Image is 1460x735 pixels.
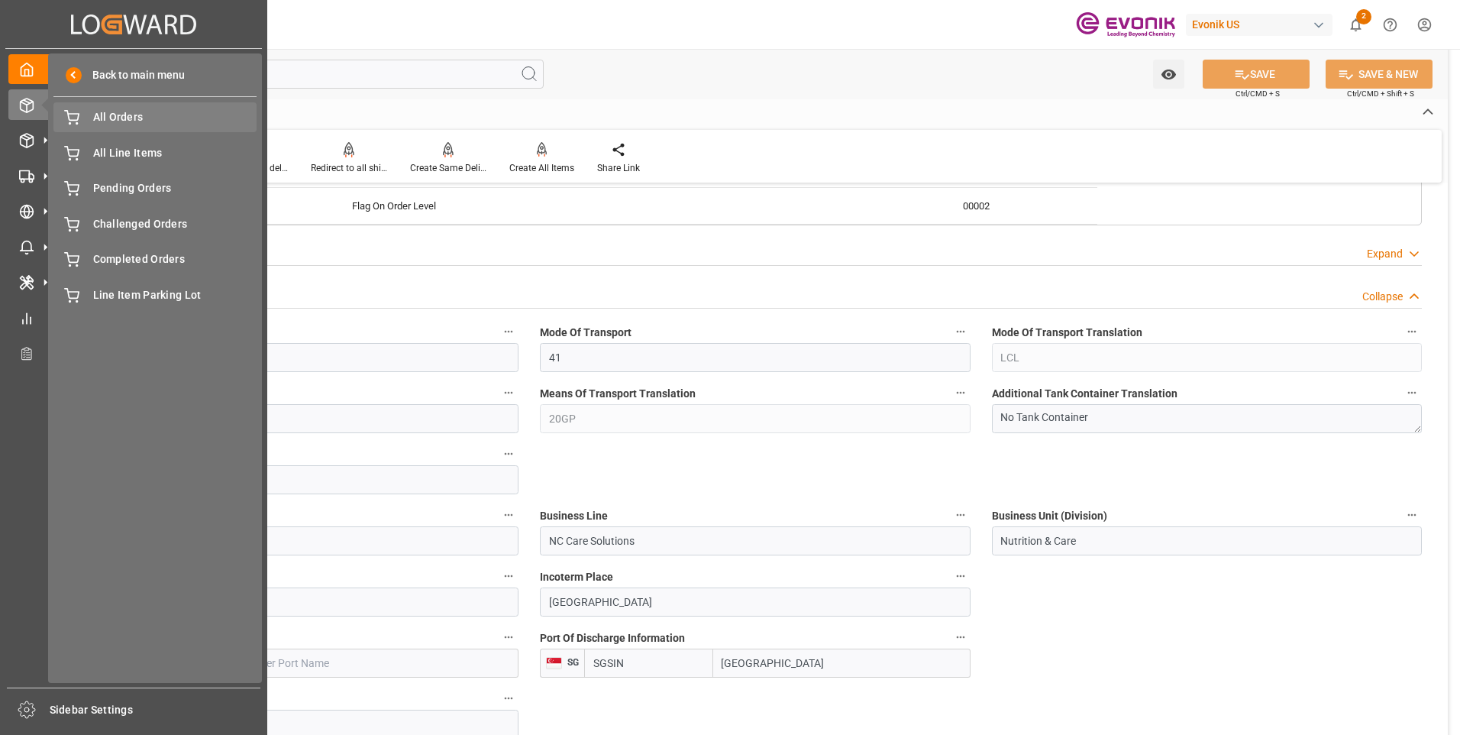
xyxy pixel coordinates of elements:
[1402,383,1422,403] button: Additional Tank Container Translation
[53,280,257,309] a: Line Item Parking Lot
[540,386,696,402] span: Means Of Transport Translation
[93,180,257,196] span: Pending Orders
[951,322,971,342] button: Mode Of Transport
[70,60,544,89] input: Search Fields
[584,649,712,678] input: Enter Locode
[8,54,259,84] a: My Cockpit
[992,404,1422,433] textarea: No Tank Container
[1153,60,1184,89] button: open menu
[93,251,257,267] span: Completed Orders
[951,383,971,403] button: Means Of Transport Translation
[53,102,257,132] a: All Orders
[499,688,518,708] button: U.S. State Of Origin
[1367,246,1403,262] div: Expand
[50,702,261,718] span: Sidebar Settings
[951,505,971,525] button: Business Line
[546,657,562,669] img: country
[93,145,257,161] span: All Line Items
[951,627,971,647] button: Port Of Discharge Information
[540,325,631,341] span: Mode Of Transport
[243,649,519,678] input: Enter Port Name
[311,161,387,175] div: Redirect to all shipments
[8,303,259,332] a: My Reports
[1402,505,1422,525] button: Business Unit (Division)
[1326,60,1433,89] button: SAVE & NEW
[1356,9,1371,24] span: 2
[597,161,640,175] div: Share Link
[540,508,608,524] span: Business Line
[499,566,518,586] button: Incoterm
[945,188,1097,224] div: 00002
[992,386,1177,402] span: Additional Tank Container Translation
[1186,14,1332,36] div: Evonik US
[53,209,257,238] a: Challenged Orders
[1402,322,1422,342] button: Mode Of Transport Translation
[93,287,257,303] span: Line Item Parking Lot
[562,657,579,668] span: SG
[53,138,257,167] a: All Line Items
[1186,10,1339,39] button: Evonik US
[8,338,259,368] a: Transport Planner
[82,67,185,83] span: Back to main menu
[181,188,1097,225] div: Press SPACE to select this row.
[53,244,257,274] a: Completed Orders
[540,630,685,646] span: Port Of Discharge Information
[499,627,518,647] button: Port Of Loading Information
[1236,88,1280,99] span: Ctrl/CMD + S
[1373,8,1407,42] button: Help Center
[499,444,518,464] button: Customer Purchase Order Number
[53,173,257,203] a: Pending Orders
[509,161,574,175] div: Create All Items
[1362,289,1403,305] div: Collapse
[499,322,518,342] button: Movement Type
[499,383,518,403] button: Means Of Transport
[951,566,971,586] button: Incoterm Place
[992,508,1107,524] span: Business Unit (Division)
[540,569,613,585] span: Incoterm Place
[1203,60,1310,89] button: SAVE
[1347,88,1414,99] span: Ctrl/CMD + Shift + S
[1076,11,1175,38] img: Evonik-brand-mark-Deep-Purple-RGB.jpeg_1700498283.jpeg
[410,161,486,175] div: Create Same Delivery Date
[93,216,257,232] span: Challenged Orders
[334,188,486,224] div: Flag On Order Level
[1339,8,1373,42] button: show 2 new notifications
[93,109,257,125] span: All Orders
[499,505,518,525] button: Business Line Division Code
[713,649,971,678] input: Enter Port Name
[992,325,1142,341] span: Mode Of Transport Translation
